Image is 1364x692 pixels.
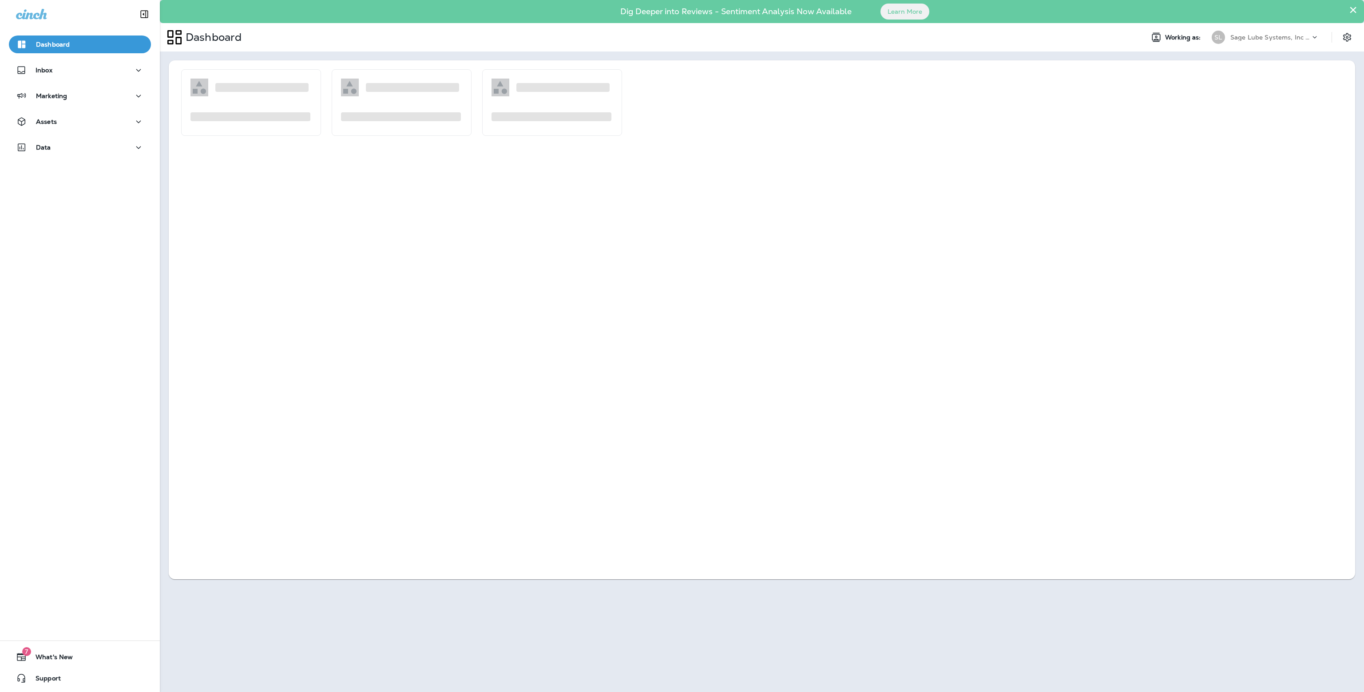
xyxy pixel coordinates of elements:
span: Working as: [1165,34,1203,41]
span: 7 [22,647,31,656]
p: Dashboard [182,31,242,44]
p: Dig Deeper into Reviews - Sentiment Analysis Now Available [595,10,877,13]
p: Dashboard [36,41,70,48]
button: Settings [1339,29,1355,45]
p: Assets [36,118,57,125]
button: Inbox [9,61,151,79]
button: Learn More [880,4,929,20]
p: Marketing [36,92,67,99]
button: Close [1349,3,1357,17]
button: Assets [9,113,151,130]
button: 7What's New [9,648,151,666]
span: Support [27,675,61,685]
span: What's New [27,653,73,664]
p: Sage Lube Systems, Inc dba LOF Xpress Oil Change [1230,34,1310,41]
button: Dashboard [9,36,151,53]
p: Inbox [36,67,52,74]
button: Marketing [9,87,151,105]
button: Data [9,138,151,156]
button: Collapse Sidebar [132,5,157,23]
button: Support [9,669,151,687]
p: Data [36,144,51,151]
div: SL [1212,31,1225,44]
